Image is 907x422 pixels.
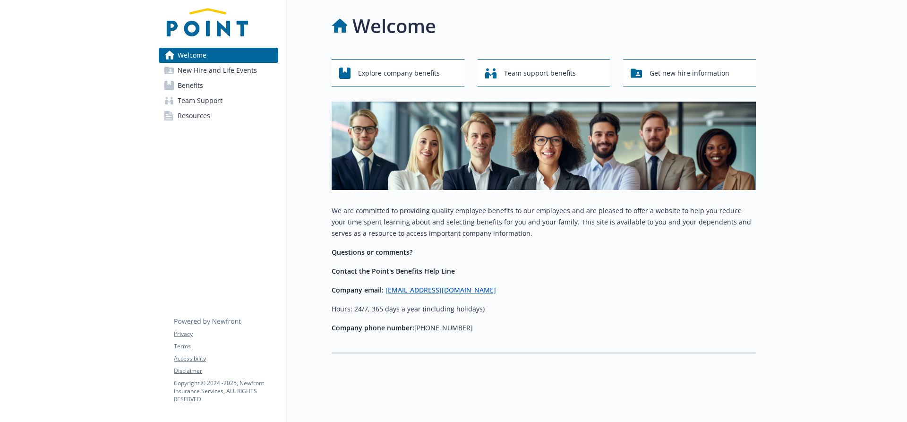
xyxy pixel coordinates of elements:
span: New Hire and Life Events [178,63,257,78]
button: Team support benefits [478,59,610,86]
strong: Contact the Point's Benefits Help Line [332,267,455,276]
p: We are committed to providing quality employee benefits to our employees and are pleased to offer... [332,205,756,239]
span: Team support benefits [504,64,576,82]
strong: Questions or comments? [332,248,412,257]
span: Resources [178,108,210,123]
a: Privacy [174,330,278,338]
a: New Hire and Life Events [159,63,278,78]
span: Get new hire information [650,64,729,82]
span: Benefits [178,78,203,93]
a: Disclaimer [174,367,278,375]
button: Explore company benefits [332,59,464,86]
a: Team Support [159,93,278,108]
button: Get new hire information [623,59,756,86]
h1: Welcome [352,12,436,40]
a: Terms [174,342,278,351]
img: overview page banner [332,102,756,190]
p: Copyright © 2024 - 2025 , Newfront Insurance Services, ALL RIGHTS RESERVED [174,379,278,403]
strong: Company phone number: [332,323,414,332]
a: Benefits [159,78,278,93]
a: Welcome [159,48,278,63]
p: [PHONE_NUMBER] [332,322,756,334]
a: Resources [159,108,278,123]
a: [EMAIL_ADDRESS][DOMAIN_NAME] [385,285,496,294]
strong: Company email: [332,285,384,294]
a: Accessibility [174,354,278,363]
p: Hours: 24/7, 365 days a year (including holidays)​ [332,303,756,315]
span: Explore company benefits [358,64,440,82]
span: Welcome [178,48,206,63]
span: Team Support [178,93,222,108]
